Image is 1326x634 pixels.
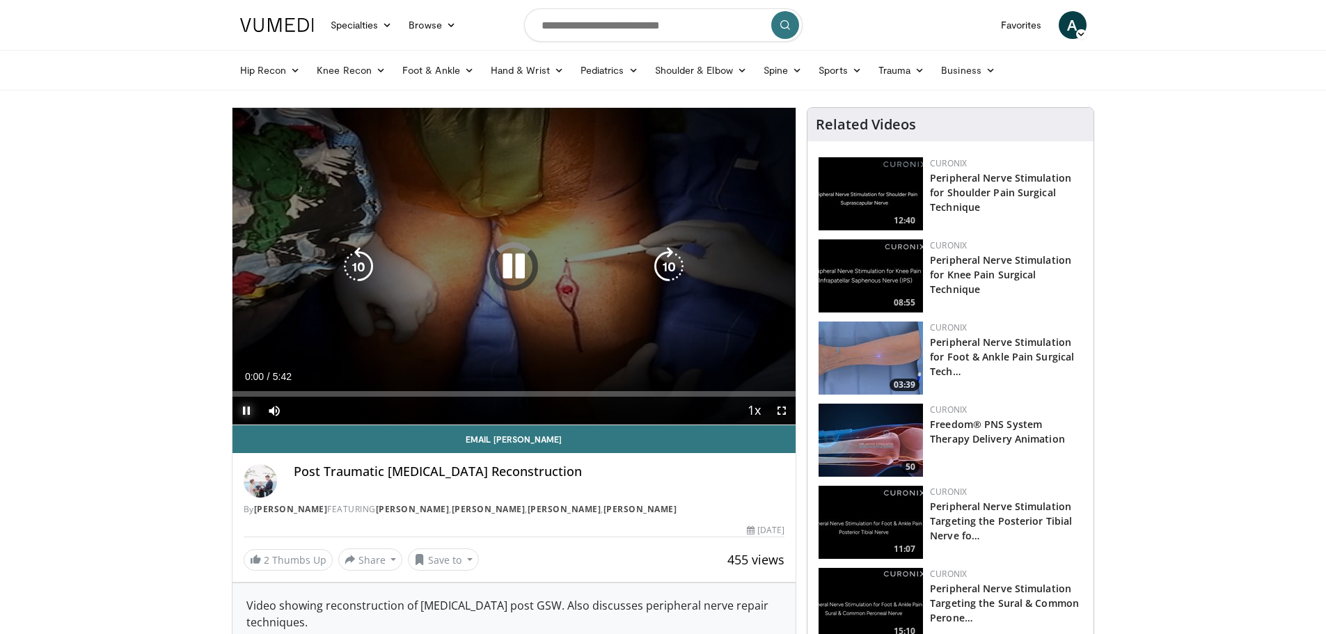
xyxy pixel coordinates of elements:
button: Pause [232,397,260,425]
a: 08:55 [819,239,923,312]
img: e3bdd152-f5ff-439a-bfcf-d8989886bdb1.150x105_q85_crop-smart_upscale.jpg [819,157,923,230]
a: [PERSON_NAME] [603,503,677,515]
span: 12:40 [890,214,919,227]
a: Foot & Ankle [394,56,482,84]
img: 5533325e-ad2b-4571-99ce-f5ffe9164c38.150x105_q85_crop-smart_upscale.jpg [819,239,923,312]
a: [PERSON_NAME] [452,503,526,515]
a: 50 [819,404,923,477]
a: Trauma [870,56,933,84]
a: Browse [400,11,464,39]
button: Playback Rate [740,397,768,425]
a: Peripheral Nerve Stimulation for Shoulder Pain Surgical Technique [930,171,1071,214]
div: Video showing reconstruction of [MEDICAL_DATA] post GSW. Also discusses peripheral nerve repair t... [246,597,782,631]
button: Mute [260,397,288,425]
a: 03:39 [819,322,923,395]
a: [PERSON_NAME] [376,503,450,515]
span: 5:42 [273,371,292,382]
a: Curonix [930,322,967,333]
a: Peripheral Nerve Stimulation Targeting the Sural & Common Perone… [930,582,1079,624]
video-js: Video Player [232,108,796,425]
span: / [267,371,270,382]
a: 12:40 [819,157,923,230]
img: 997914f1-2438-46d3-bb0a-766a8c5fd9ba.150x105_q85_crop-smart_upscale.jpg [819,486,923,559]
a: Peripheral Nerve Stimulation Targeting the Posterior Tibial Nerve fo… [930,500,1072,542]
span: 50 [901,461,919,473]
a: Specialties [322,11,401,39]
a: Sports [810,56,870,84]
a: Curonix [930,404,967,415]
a: Curonix [930,157,967,169]
a: Hand & Wrist [482,56,572,84]
a: Freedom® PNS System Therapy Delivery Animation [930,418,1065,445]
a: Favorites [993,11,1050,39]
span: 2 [264,553,269,566]
div: Progress Bar [232,391,796,397]
a: Knee Recon [308,56,394,84]
a: [PERSON_NAME] [528,503,601,515]
img: 73042a39-faa0-4cce-aaf4-9dbc875de030.150x105_q85_crop-smart_upscale.jpg [819,322,923,395]
span: 03:39 [890,379,919,391]
a: 2 Thumbs Up [244,549,333,571]
a: Curonix [930,486,967,498]
span: 08:55 [890,296,919,309]
span: 455 views [727,551,784,568]
span: 0:00 [245,371,264,382]
img: VuMedi Logo [240,18,314,32]
a: Email [PERSON_NAME] [232,425,796,453]
button: Save to [408,548,479,571]
span: 11:07 [890,543,919,555]
a: Shoulder & Elbow [647,56,755,84]
img: Avatar [244,464,277,498]
div: [DATE] [747,524,784,537]
a: Curonix [930,568,967,580]
input: Search topics, interventions [524,8,803,42]
a: Pediatrics [572,56,647,84]
a: A [1059,11,1087,39]
a: 11:07 [819,486,923,559]
a: Peripheral Nerve Stimulation for Knee Pain Surgical Technique [930,253,1071,296]
button: Share [338,548,403,571]
img: daebadec-4858-4570-aa7a-a8db1aaa9d1a.150x105_q85_crop-smart_upscale.jpg [819,404,923,477]
h4: Post Traumatic [MEDICAL_DATA] Reconstruction [294,464,785,480]
a: Peripheral Nerve Stimulation for Foot & Ankle Pain Surgical Tech… [930,335,1074,378]
a: Hip Recon [232,56,309,84]
a: [PERSON_NAME] [254,503,328,515]
h4: Related Videos [816,116,916,133]
a: Spine [755,56,810,84]
a: Curonix [930,239,967,251]
div: By FEATURING , , , [244,503,785,516]
button: Fullscreen [768,397,796,425]
a: Business [933,56,1004,84]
